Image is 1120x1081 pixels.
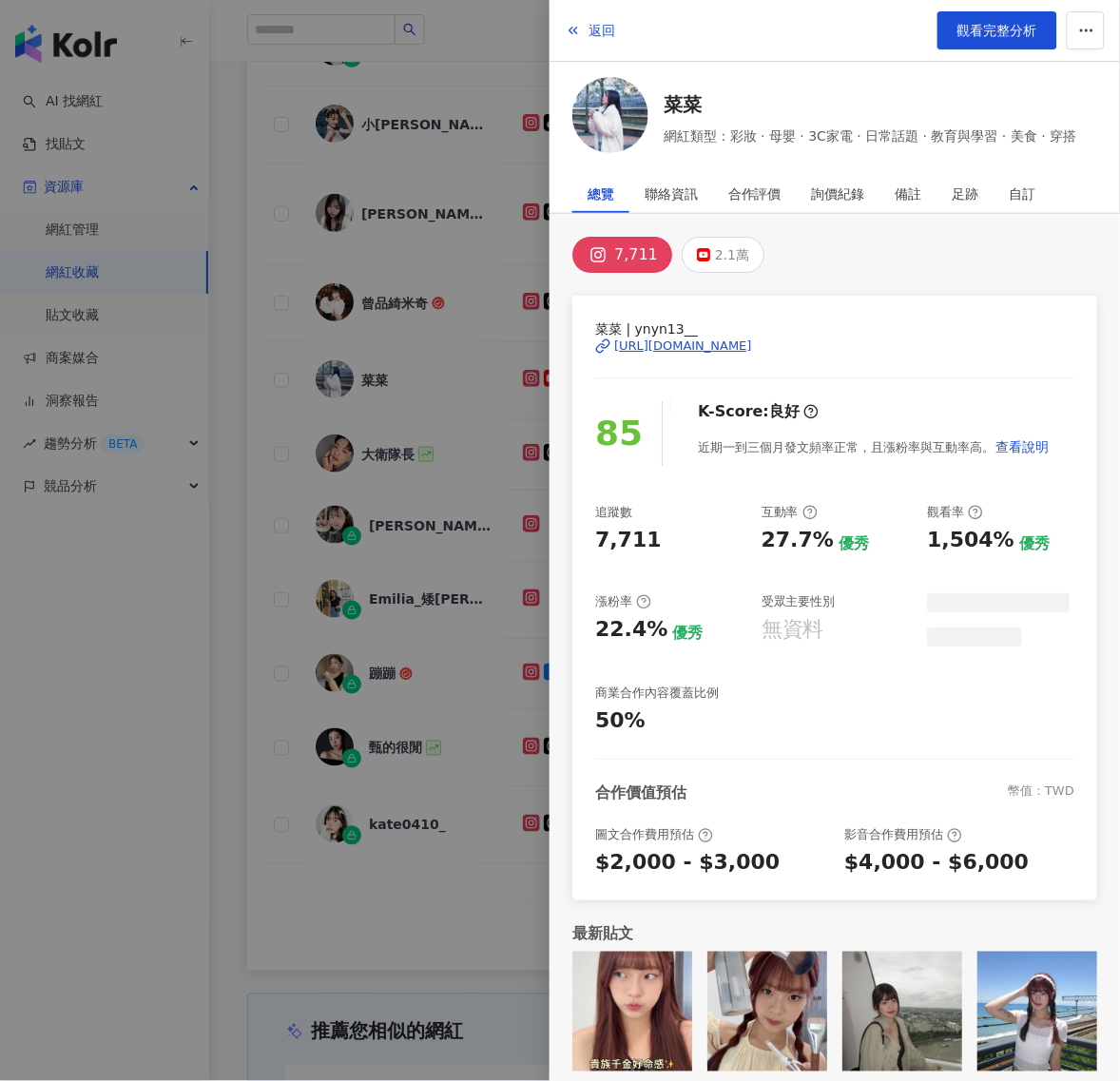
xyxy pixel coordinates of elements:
div: 受眾主要性別 [762,593,836,610]
div: 足跡 [953,175,979,213]
div: 詢價紀錄 [812,175,865,213]
div: 圖文合作費用預估 [595,826,713,843]
div: [URL][DOMAIN_NAME] [614,338,752,355]
img: post-image [977,952,1097,1071]
div: 近期一到三個月發文頻率正常，且漲粉率與互動率高。 [698,428,1050,466]
div: 最新貼文 [572,923,1097,944]
span: 網紅類型：彩妝 · 母嬰 · 3C家電 · 日常話題 · 教育與學習 · 美食 · 穿搭 [664,125,1077,146]
span: 菜菜 | ynyn13__ [595,319,1074,339]
div: 幣值：TWD [1008,782,1074,803]
span: 觀看完整分析 [957,23,1037,38]
img: post-image [707,952,827,1071]
img: post-image [572,952,692,1071]
div: 觀看率 [927,504,983,521]
div: 無資料 [762,615,824,645]
img: post-image [842,952,962,1071]
div: 優秀 [839,533,869,554]
div: 1,504% [927,526,1014,555]
button: 查看說明 [994,428,1050,466]
div: 備註 [896,175,922,213]
div: K-Score : [698,401,819,422]
a: 觀看完整分析 [937,11,1057,49]
div: $4,000 - $6,000 [844,848,1029,878]
div: 聯絡資訊 [645,175,698,213]
div: 22.4% [595,615,667,645]
div: 影音合作費用預估 [844,826,962,843]
div: 合作價值預估 [595,782,686,803]
div: 7,711 [614,241,658,268]
a: [URL][DOMAIN_NAME] [595,338,1074,355]
div: 7,711 [595,526,662,555]
button: 2.1萬 [682,237,764,273]
div: 追蹤數 [595,504,632,521]
button: 返回 [565,11,616,49]
div: 自訂 [1010,175,1036,213]
div: 總覽 [588,175,614,213]
img: KOL Avatar [572,77,648,153]
div: 2.1萬 [715,241,749,268]
div: 優秀 [1019,533,1050,554]
div: 良好 [769,401,800,422]
div: $2,000 - $3,000 [595,848,780,878]
div: 漲粉率 [595,593,651,610]
div: 27.7% [762,526,834,555]
span: 返回 [589,23,615,38]
div: 互動率 [762,504,818,521]
div: 合作評價 [728,175,782,213]
button: 7,711 [572,237,672,273]
a: KOL Avatar [572,77,648,160]
a: 菜菜 [664,91,1077,118]
div: 商業合作內容覆蓋比例 [595,685,719,702]
span: 查看說明 [995,439,1049,454]
div: 85 [595,407,643,461]
div: 優秀 [672,623,703,644]
div: 50% [595,706,646,736]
